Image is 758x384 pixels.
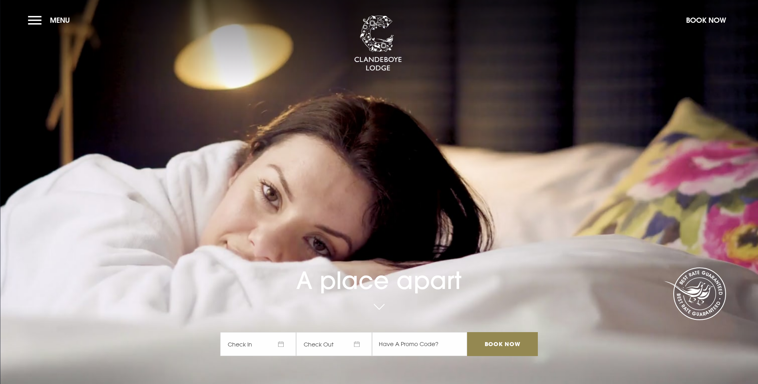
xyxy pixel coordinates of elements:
[682,12,730,29] button: Book Now
[220,332,296,356] span: Check In
[372,332,467,356] input: Have A Promo Code?
[467,332,537,356] input: Book Now
[28,12,74,29] button: Menu
[50,16,70,25] span: Menu
[220,243,537,295] h1: A place apart
[354,16,402,71] img: Clandeboye Lodge
[296,332,372,356] span: Check Out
